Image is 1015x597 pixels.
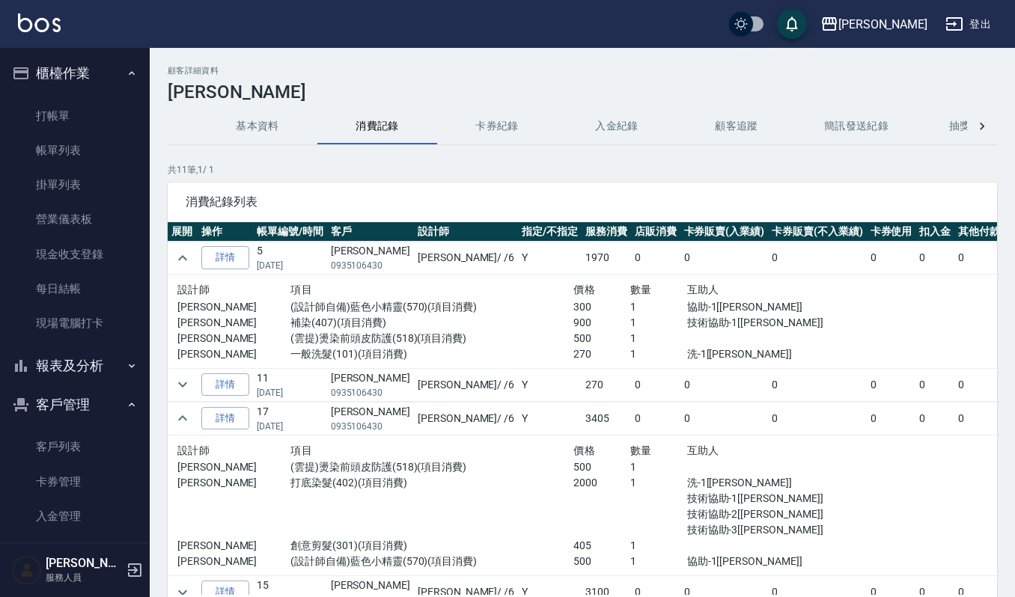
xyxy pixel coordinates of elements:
[6,306,144,340] a: 現場電腦打卡
[331,259,410,272] p: 0935106430
[768,222,867,242] th: 卡券販賣(不入業績)
[6,465,144,499] a: 卡券管理
[290,444,312,456] span: 項目
[168,222,198,242] th: 展開
[201,246,249,269] a: 詳情
[317,108,437,144] button: 消費記錄
[680,242,769,275] td: 0
[915,402,954,435] td: 0
[201,373,249,397] a: 詳情
[630,284,652,296] span: 數量
[290,475,573,491] p: 打底染髮(402)(項目消費)
[777,9,807,39] button: save
[573,444,595,456] span: 價格
[6,499,144,533] a: 入金管理
[290,284,312,296] span: 項目
[631,402,680,435] td: 0
[582,222,631,242] th: 服務消費
[631,368,680,401] td: 0
[687,522,857,538] p: 技術協助-3[[PERSON_NAME]]
[582,368,631,401] td: 270
[915,242,954,275] td: 0
[257,420,323,433] p: [DATE]
[290,538,573,554] p: 創意剪髮(301)(項目消費)
[687,491,857,506] p: 技術協助-1[[PERSON_NAME]]
[867,222,916,242] th: 卡券使用
[18,13,61,32] img: Logo
[518,402,582,435] td: Y
[198,222,253,242] th: 操作
[331,420,410,433] p: 0935106430
[186,195,979,209] span: 消費紀錄列表
[12,555,42,585] img: Person
[582,242,631,275] td: 1970
[867,368,916,401] td: 0
[687,475,857,491] p: 洗-1[[PERSON_NAME]]
[631,242,680,275] td: 0
[6,54,144,93] button: 櫃檯作業
[414,368,518,401] td: [PERSON_NAME] / /6
[327,242,414,275] td: [PERSON_NAME]
[518,242,582,275] td: Y
[867,402,916,435] td: 0
[414,222,518,242] th: 設計師
[677,108,796,144] button: 顧客追蹤
[630,459,687,475] p: 1
[253,222,327,242] th: 帳單編號/時間
[414,242,518,275] td: [PERSON_NAME] / /6
[915,368,954,401] td: 0
[6,346,144,385] button: 報表及分析
[177,284,210,296] span: 設計師
[867,242,916,275] td: 0
[257,386,323,399] p: [DATE]
[290,459,573,475] p: (雲提)燙染前頭皮防護(518)(項目消費)
[177,315,290,331] p: [PERSON_NAME]
[687,444,719,456] span: 互助人
[253,242,327,275] td: 5
[6,385,144,424] button: 客戶管理
[838,15,927,34] div: [PERSON_NAME]
[290,299,573,315] p: (設計師自備)藍色小精靈(570)(項目消費)
[177,331,290,346] p: [PERSON_NAME]
[573,346,630,362] p: 270
[414,402,518,435] td: [PERSON_NAME] / /6
[437,108,557,144] button: 卡券紀錄
[177,346,290,362] p: [PERSON_NAME]
[687,506,857,522] p: 技術協助-2[[PERSON_NAME]]
[177,444,210,456] span: 設計師
[518,368,582,401] td: Y
[573,554,630,569] p: 500
[290,554,573,569] p: (設計師自備)藍色小精靈(570)(項目消費)
[177,459,290,475] p: [PERSON_NAME]
[680,402,769,435] td: 0
[177,475,290,491] p: [PERSON_NAME]
[630,538,687,554] p: 1
[573,331,630,346] p: 500
[680,222,769,242] th: 卡券販賣(入業績)
[177,554,290,569] p: [PERSON_NAME]
[201,407,249,430] a: 詳情
[630,299,687,315] p: 1
[768,242,867,275] td: 0
[687,554,857,569] p: 協助-1[[PERSON_NAME]]
[518,222,582,242] th: 指定/不指定
[939,10,997,38] button: 登出
[331,386,410,399] p: 0935106430
[6,99,144,133] a: 打帳單
[171,247,194,269] button: expand row
[168,66,997,76] h2: 顧客詳細資料
[573,538,630,554] p: 405
[168,82,997,102] h3: [PERSON_NAME]
[630,475,687,491] p: 1
[573,299,630,315] p: 300
[630,444,652,456] span: 數量
[630,554,687,569] p: 1
[582,402,631,435] td: 3405
[177,299,290,315] p: [PERSON_NAME]
[573,459,630,475] p: 500
[768,368,867,401] td: 0
[290,315,573,331] p: 補染(407)(項目消費)
[814,9,933,40] button: [PERSON_NAME]
[630,331,687,346] p: 1
[177,538,290,554] p: [PERSON_NAME]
